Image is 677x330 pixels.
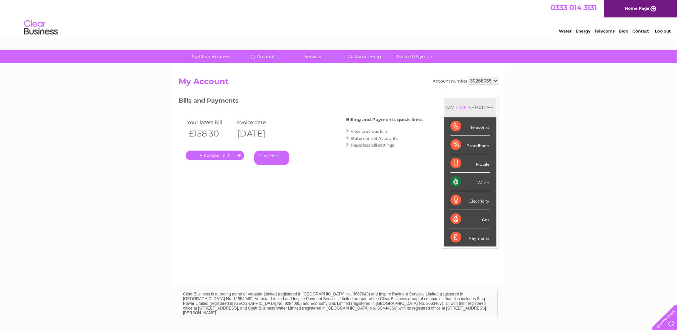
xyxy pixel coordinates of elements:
[24,17,58,38] img: logo.png
[619,29,628,34] a: Blog
[337,50,392,63] a: Customer Help
[234,118,282,127] td: Invoice date
[351,143,394,148] a: Paperless bill settings
[180,4,497,33] div: Clear Business is a trading name of Verastar Limited (registered in [GEOGRAPHIC_DATA] No. 3667643...
[235,50,290,63] a: My Account
[179,77,498,90] h2: My Account
[186,151,244,160] a: .
[450,154,490,173] div: Mobile
[632,29,649,34] a: Contact
[450,228,490,246] div: Payments
[450,173,490,191] div: Water
[594,29,615,34] a: Telecoms
[254,151,289,165] a: Pay Here
[559,29,572,34] a: Water
[444,98,496,117] div: MY SERVICES
[655,29,671,34] a: Log out
[450,210,490,228] div: Gas
[351,129,388,134] a: View previous bills
[450,117,490,136] div: Telecoms
[450,136,490,154] div: Broadband
[550,3,597,12] a: 0333 014 3131
[234,127,282,141] th: [DATE]
[186,118,234,127] td: Your latest bill
[388,50,443,63] a: Make A Payment
[450,191,490,210] div: Electricity
[186,127,234,141] th: £158.30
[433,77,498,85] div: Account number
[576,29,590,34] a: Energy
[454,104,469,111] div: LIVE
[179,96,423,108] h3: Bills and Payments
[346,117,423,122] h4: Billing and Payments quick links
[184,50,239,63] a: My Clear Business
[286,50,341,63] a: Services
[351,136,398,141] a: Statement of Accounts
